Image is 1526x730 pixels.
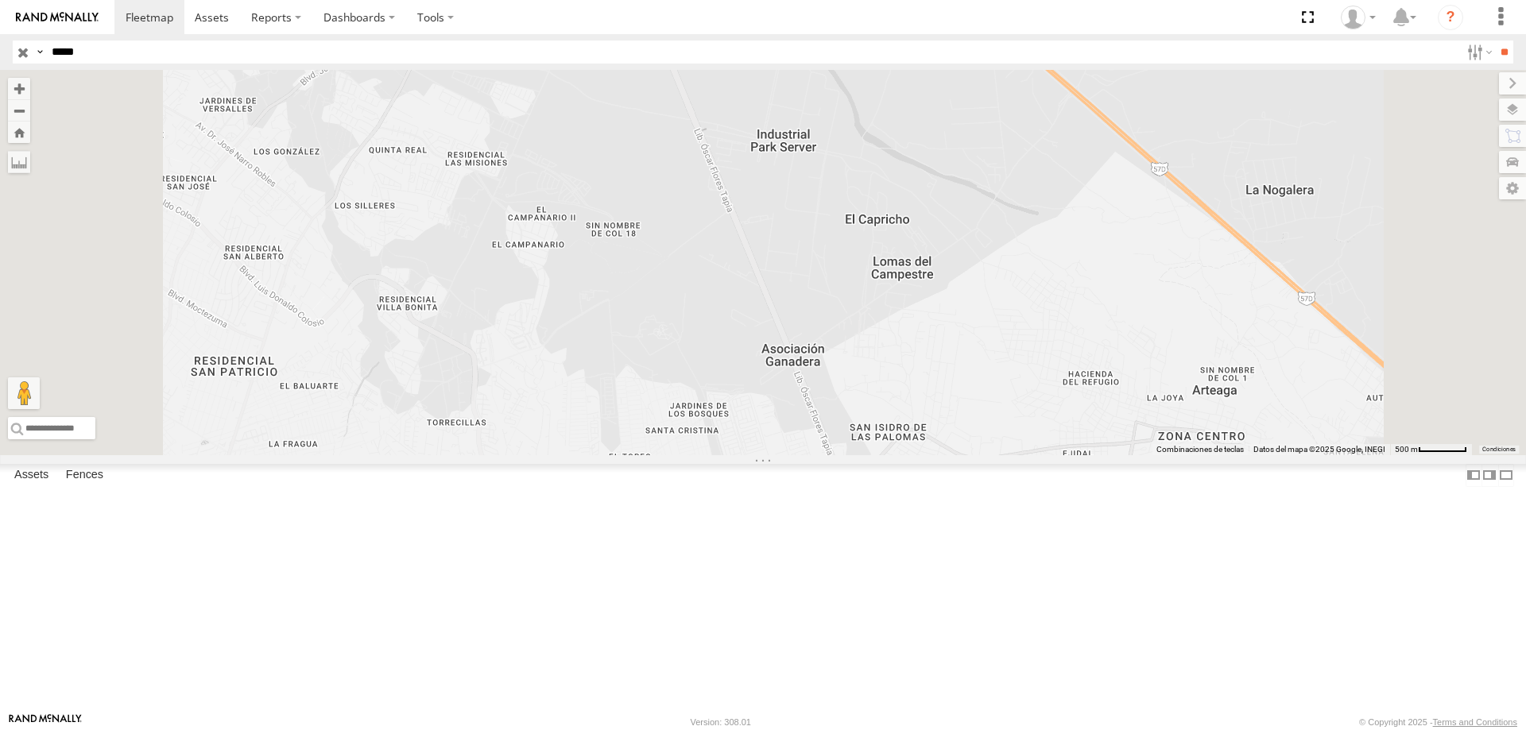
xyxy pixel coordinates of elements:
button: Zoom in [8,78,30,99]
label: Map Settings [1499,177,1526,199]
span: Datos del mapa ©2025 Google, INEGI [1253,445,1385,454]
div: Version: 308.01 [691,717,751,727]
a: Visit our Website [9,714,82,730]
label: Fences [58,464,111,486]
label: Dock Summary Table to the Left [1466,464,1481,487]
img: rand-logo.svg [16,12,99,23]
label: Search Query [33,41,46,64]
a: Condiciones (se abre en una nueva pestaña) [1482,446,1516,453]
label: Assets [6,464,56,486]
i: ? [1438,5,1463,30]
button: Escala del mapa: 500 m por 58 píxeles [1390,444,1472,455]
button: Arrastra el hombrecito naranja al mapa para abrir Street View [8,377,40,409]
button: Combinaciones de teclas [1156,444,1244,455]
span: 500 m [1395,445,1418,454]
button: Zoom out [8,99,30,122]
label: Hide Summary Table [1498,464,1514,487]
a: Terms and Conditions [1433,717,1517,727]
div: © Copyright 2025 - [1359,717,1517,727]
label: Search Filter Options [1461,41,1495,64]
div: Juan Lopez [1335,6,1381,29]
label: Measure [8,151,30,173]
label: Dock Summary Table to the Right [1481,464,1497,487]
button: Zoom Home [8,122,30,143]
